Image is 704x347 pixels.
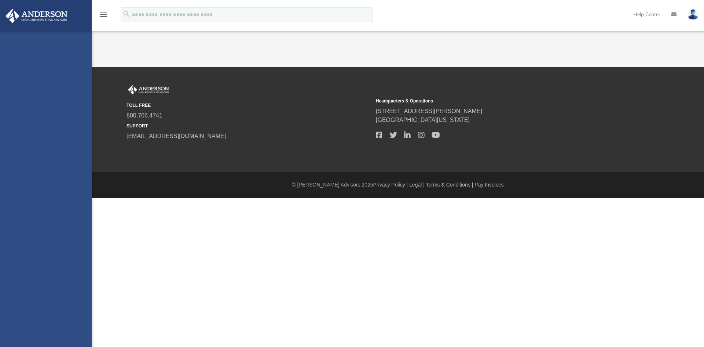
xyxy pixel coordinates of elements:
img: Anderson Advisors Platinum Portal [3,9,70,23]
a: menu [99,14,108,19]
img: User Pic [687,9,698,20]
a: [EMAIL_ADDRESS][DOMAIN_NAME] [126,133,226,139]
div: © [PERSON_NAME] Advisors 2025 [92,181,704,189]
small: Headquarters & Operations [376,98,620,104]
a: [STREET_ADDRESS][PERSON_NAME] [376,108,482,114]
i: menu [99,10,108,19]
a: Legal | [409,182,425,188]
a: Privacy Policy | [373,182,408,188]
a: Pay Invoices [474,182,503,188]
i: search [122,10,131,18]
a: Terms & Conditions | [426,182,473,188]
a: [GEOGRAPHIC_DATA][US_STATE] [376,117,470,123]
a: 800.706.4741 [126,112,162,119]
img: Anderson Advisors Platinum Portal [126,85,170,95]
small: SUPPORT [126,123,371,129]
small: TOLL FREE [126,102,371,109]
